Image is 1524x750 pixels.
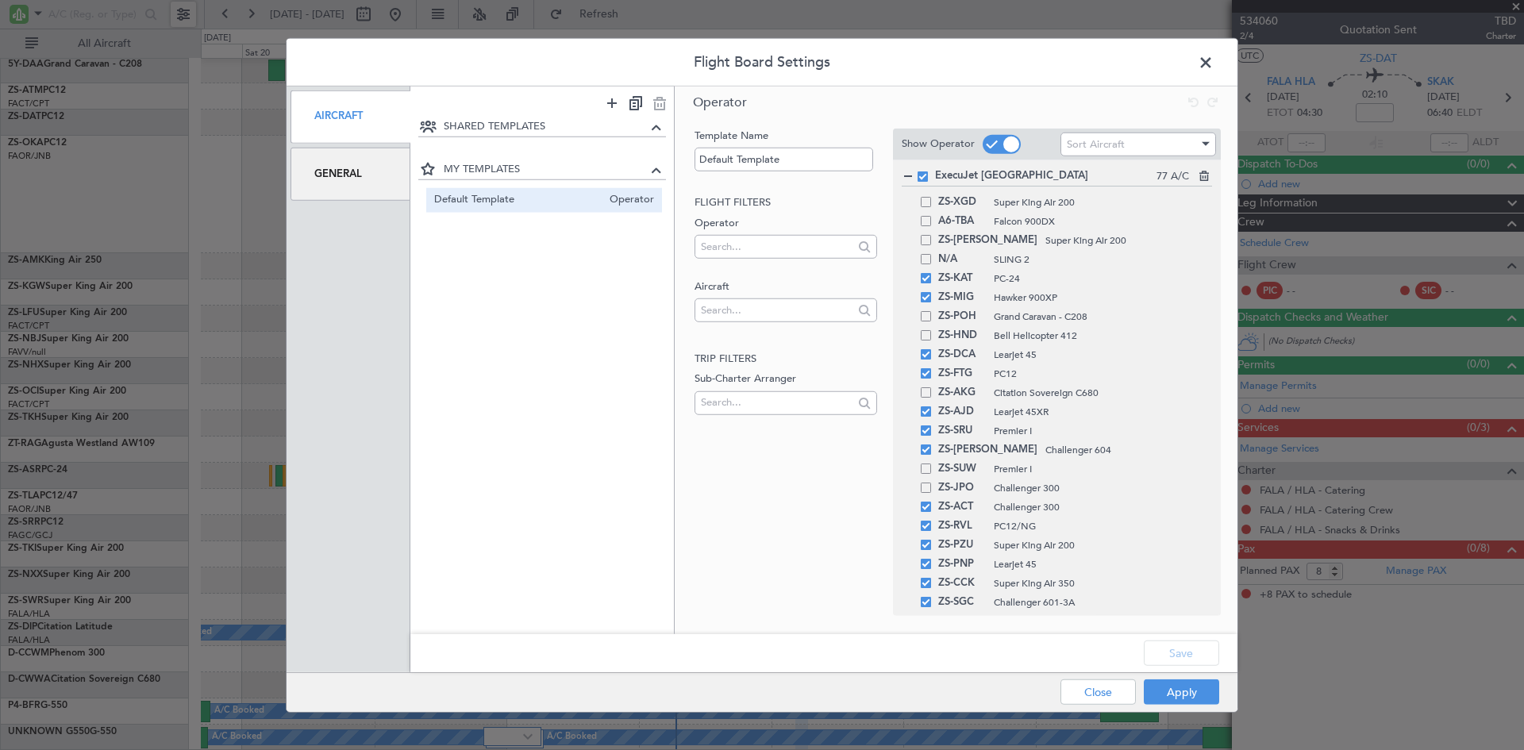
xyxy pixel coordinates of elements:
[994,366,1212,380] span: PC12
[994,613,1212,628] span: Legacy 600
[994,518,1212,533] span: PC12/NG
[994,404,1212,418] span: Learjet 45XR
[994,423,1212,437] span: Premier I
[938,535,986,554] span: ZS-PZU
[938,249,986,268] span: N/A
[994,499,1212,513] span: Challenger 300
[994,594,1212,609] span: Challenger 601-3A
[1156,169,1189,185] span: 77 A/C
[444,162,648,178] span: MY TEMPLATES
[935,168,1156,184] span: ExecuJet [GEOGRAPHIC_DATA]
[994,194,1212,209] span: Super King Air 200
[695,279,876,294] label: Aircraft
[938,268,986,287] span: ZS-KAT
[1045,233,1212,247] span: Super King Air 200
[994,290,1212,304] span: Hawker 900XP
[994,537,1212,552] span: Super King Air 200
[938,402,986,421] span: ZS-AJD
[1045,442,1212,456] span: Challenger 604
[994,271,1212,285] span: PC-24
[444,119,648,135] span: SHARED TEMPLATES
[938,573,986,592] span: ZS-CCK
[291,90,410,143] div: Aircraft
[938,211,986,230] span: A6-TBA
[938,478,986,497] span: ZS-JPO
[902,137,975,152] label: Show Operator
[695,195,876,211] h2: Flight filters
[602,192,654,209] span: Operator
[938,325,986,344] span: ZS-HND
[1060,679,1136,705] button: Close
[938,363,986,383] span: ZS-FTG
[938,230,1037,249] span: ZS-[PERSON_NAME]
[693,93,747,110] span: Operator
[938,192,986,211] span: ZS-XGD
[994,213,1212,228] span: Falcon 900DX
[701,234,852,258] input: Search...
[695,128,876,144] label: Template Name
[695,215,876,231] label: Operator
[994,347,1212,361] span: Learjet 45
[994,461,1212,475] span: Premier I
[1144,679,1219,705] button: Apply
[291,148,410,201] div: General
[938,344,986,363] span: ZS-DCA
[994,480,1212,494] span: Challenger 300
[695,351,876,367] h2: Trip filters
[938,611,986,630] span: G-SYLJ
[434,192,602,209] span: Default Template
[994,252,1212,266] span: SLING 2
[994,385,1212,399] span: Citation Sovereign C680
[287,38,1237,86] header: Flight Board Settings
[701,390,852,414] input: Search...
[938,459,986,478] span: ZS-SUW
[994,328,1212,342] span: Bell Helicopter 412
[994,575,1212,590] span: Super King Air 350
[938,497,986,516] span: ZS-ACT
[938,554,986,573] span: ZS-PNP
[938,421,986,440] span: ZS-SRU
[938,592,986,611] span: ZS-SGC
[938,440,1037,459] span: ZS-[PERSON_NAME]
[938,516,986,535] span: ZS-RVL
[938,287,986,306] span: ZS-MIG
[994,309,1212,323] span: Grand Caravan - C208
[701,298,852,321] input: Search...
[938,383,986,402] span: ZS-AKG
[1067,137,1125,152] span: Sort Aircraft
[695,371,876,387] label: Sub-Charter Arranger
[994,556,1212,571] span: Learjet 45
[938,306,986,325] span: ZS-POH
